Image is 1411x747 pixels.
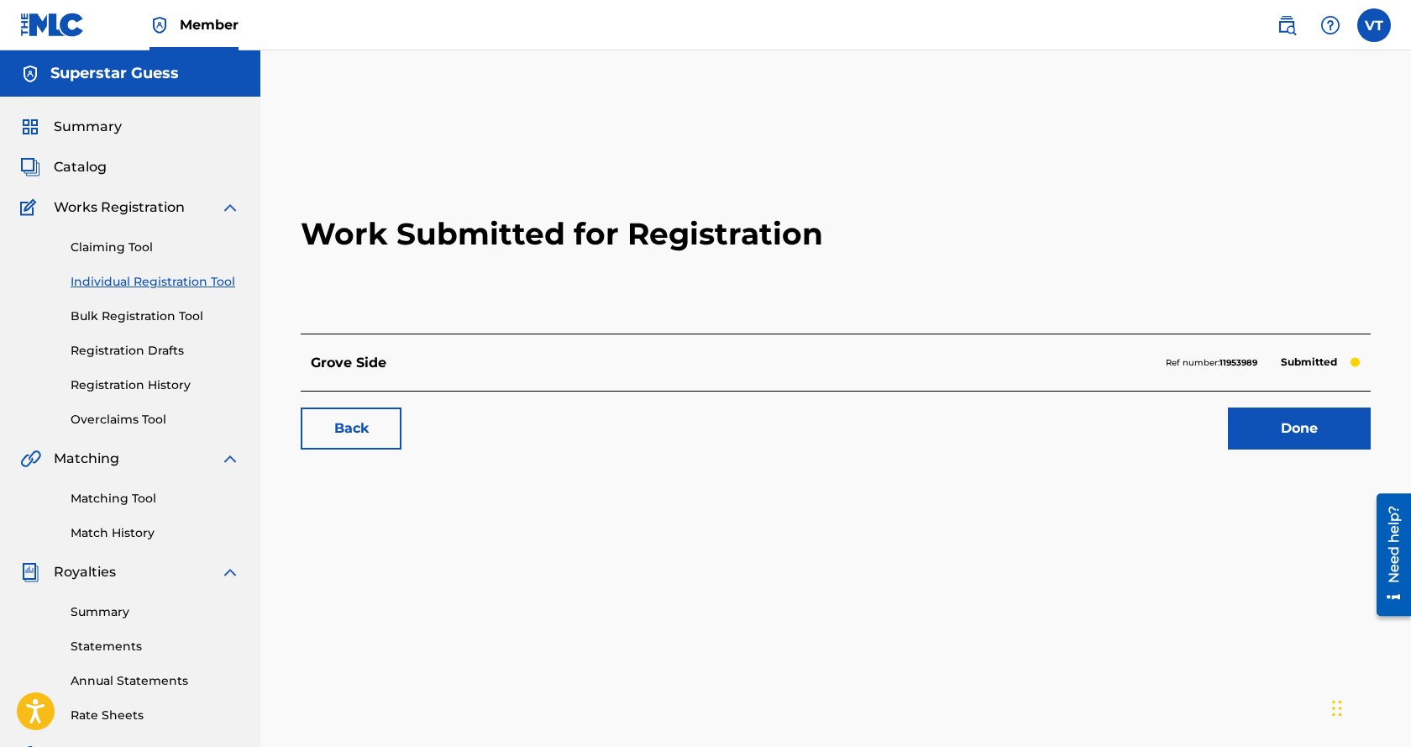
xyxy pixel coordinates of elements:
[1314,8,1347,42] div: Help
[1332,683,1342,734] div: Drag
[220,562,240,582] img: expand
[71,707,240,724] a: Rate Sheets
[20,117,40,137] img: Summary
[20,157,40,177] img: Catalog
[54,449,119,469] span: Matching
[71,638,240,655] a: Statements
[71,376,240,394] a: Registration History
[180,15,239,34] span: Member
[20,13,85,37] img: MLC Logo
[149,15,170,35] img: Top Rightsholder
[1272,350,1345,374] p: Submitted
[54,197,185,218] span: Works Registration
[1364,486,1411,625] iframe: Resource Center
[220,449,240,469] img: expand
[71,603,240,621] a: Summary
[1357,8,1391,42] div: User Menu
[311,353,386,373] p: Grove Side
[220,197,240,218] img: expand
[54,117,122,137] span: Summary
[20,449,41,469] img: Matching
[1327,666,1411,747] iframe: Chat Widget
[54,157,107,177] span: Catalog
[20,562,40,582] img: Royalties
[301,408,401,450] a: Back
[1320,15,1340,35] img: help
[1228,408,1371,450] a: Done
[1220,357,1257,368] strong: 11953989
[1277,15,1297,35] img: search
[71,490,240,508] a: Matching Tool
[50,64,179,83] h5: Superstar Guess
[20,157,107,177] a: CatalogCatalog
[71,308,240,325] a: Bulk Registration Tool
[1270,8,1303,42] a: Public Search
[71,273,240,291] a: Individual Registration Tool
[20,64,40,84] img: Accounts
[71,524,240,542] a: Match History
[71,672,240,690] a: Annual Statements
[71,342,240,360] a: Registration Drafts
[301,134,1371,334] h2: Work Submitted for Registration
[71,411,240,429] a: Overclaims Tool
[71,239,240,256] a: Claiming Tool
[1166,355,1257,371] p: Ref number:
[54,562,116,582] span: Royalties
[20,197,42,218] img: Works Registration
[20,117,122,137] a: SummarySummary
